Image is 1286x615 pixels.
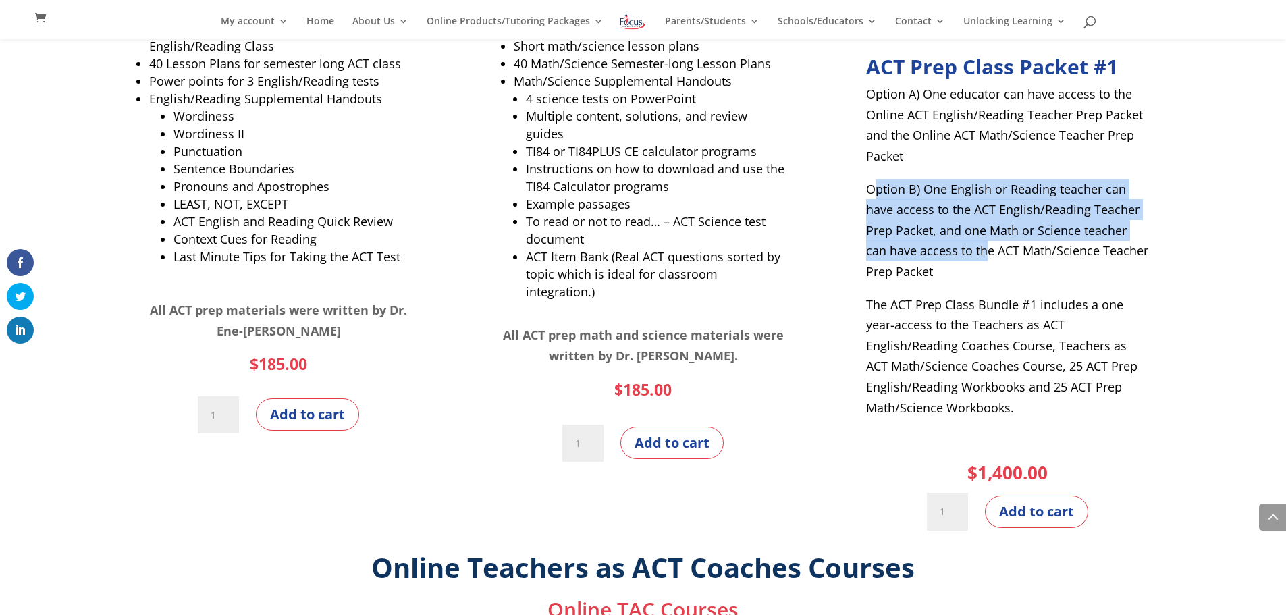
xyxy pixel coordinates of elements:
a: Parents/Students [665,16,759,39]
button: Add to cart [256,398,359,431]
a: My account [221,16,288,39]
p: Option B) One English or Reading teacher can have access to the ACT English/Reading Teacher Prep ... [866,179,1150,294]
span: 40 Lesson Plans for semester long ACT class [149,55,401,72]
strong: All ACT prep math and science materials were written by Dr. [PERSON_NAME]. [503,327,784,364]
span: Sentence Boundaries [173,161,294,177]
a: Unlocking Learning [963,16,1066,39]
button: Add to cart [620,427,724,459]
li: ACT Item Bank (Real ACT questions sorted by topic which is ideal for classroom integration.) [526,248,785,300]
strong: ACT Prep Class Packet #1 [866,53,1118,80]
li: 4 science tests on PowerPoint [526,90,785,107]
span: The ACT Prep Class Bundle #1 includes a one year-access to the Teachers as ACT English/Reading Co... [866,296,1137,416]
img: Focus on Learning [618,12,647,32]
a: About Us [352,16,408,39]
strong: All ACT prep materials were written by Dr. Ene-[PERSON_NAME] [150,302,407,339]
span: Context Cues for Reading [173,231,317,247]
button: Add to cart [985,496,1088,528]
span: Punctuation [173,143,242,159]
b: $185.00 [250,353,307,375]
span: $ [967,460,977,485]
p: Option A) One educator can have access to the Online ACT English/Reading Teacher Prep Packet and ... [866,84,1150,178]
span: Last Minute Tips for Taking the ACT Test [173,248,400,265]
input: Product quantity [927,493,967,531]
strong: Online Teachers as ACT Coaches Courses [371,549,915,586]
li: 40 Math/Science Semester-long Lesson Plans [514,55,785,72]
span: ACT English and Reading Quick Review [173,213,393,230]
span: Wordiness II [173,126,244,142]
span: Pronouns and Apostrophes [173,178,329,194]
a: Schools/Educators [778,16,877,39]
input: Product quantity [198,396,238,434]
li: Short math/science lesson plans [514,37,785,55]
span: Wordiness [173,108,234,124]
a: Online Products/Tutoring Packages [427,16,604,39]
li: Example passages [526,195,785,213]
a: Home [306,16,334,39]
li: TI84 or TI84PLUS CE calculator programs [526,142,785,160]
span: LEAST, NOT, EXCEPT [173,196,288,212]
bdi: 1,400.00 [967,460,1048,485]
li: Math/Science Supplemental Handouts [514,72,785,313]
span: English/Reading Supplemental Handouts [149,90,382,107]
span: Power points for 3 English/Reading tests [149,73,379,89]
input: Product quantity [562,425,603,462]
b: $185.00 [614,379,672,400]
a: Contact [895,16,945,39]
li: To read or not to read… – ACT Science test document [526,213,785,248]
li: Instructions on how to download and use the TI84 Calculator programs [526,160,785,195]
li: Multiple content, solutions, and review guides [526,107,785,142]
